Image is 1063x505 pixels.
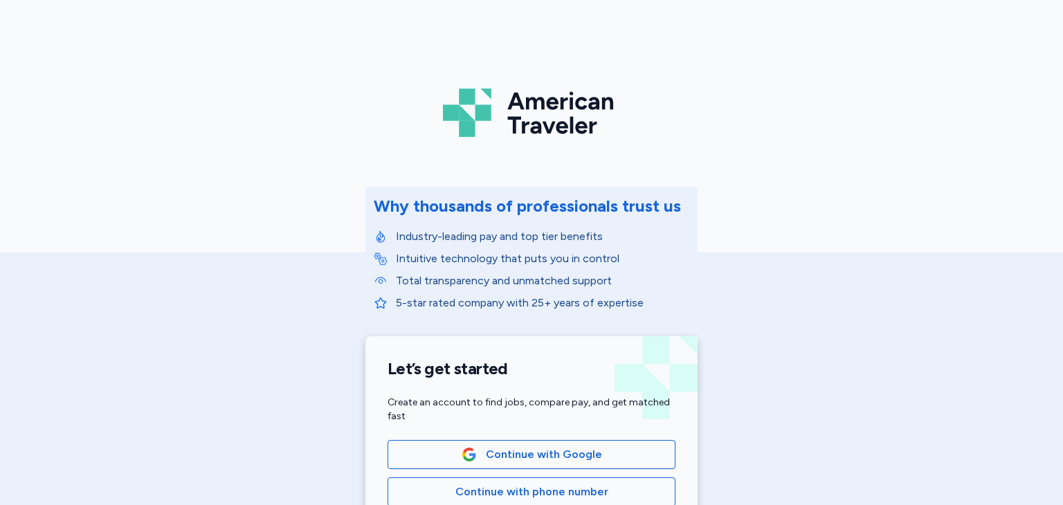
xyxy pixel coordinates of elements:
[462,447,477,462] img: Google Logo
[396,228,689,245] p: Industry-leading pay and top tier benefits
[455,484,608,500] span: Continue with phone number
[443,83,620,143] img: Logo
[374,195,681,217] div: Why thousands of professionals trust us
[396,273,689,289] p: Total transparency and unmatched support
[388,440,675,469] button: Google LogoContinue with Google
[396,250,689,267] p: Intuitive technology that puts you in control
[396,295,689,311] p: 5-star rated company with 25+ years of expertise
[486,446,602,463] span: Continue with Google
[388,358,675,379] h1: Let’s get started
[388,396,675,423] div: Create an account to find jobs, compare pay, and get matched fast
